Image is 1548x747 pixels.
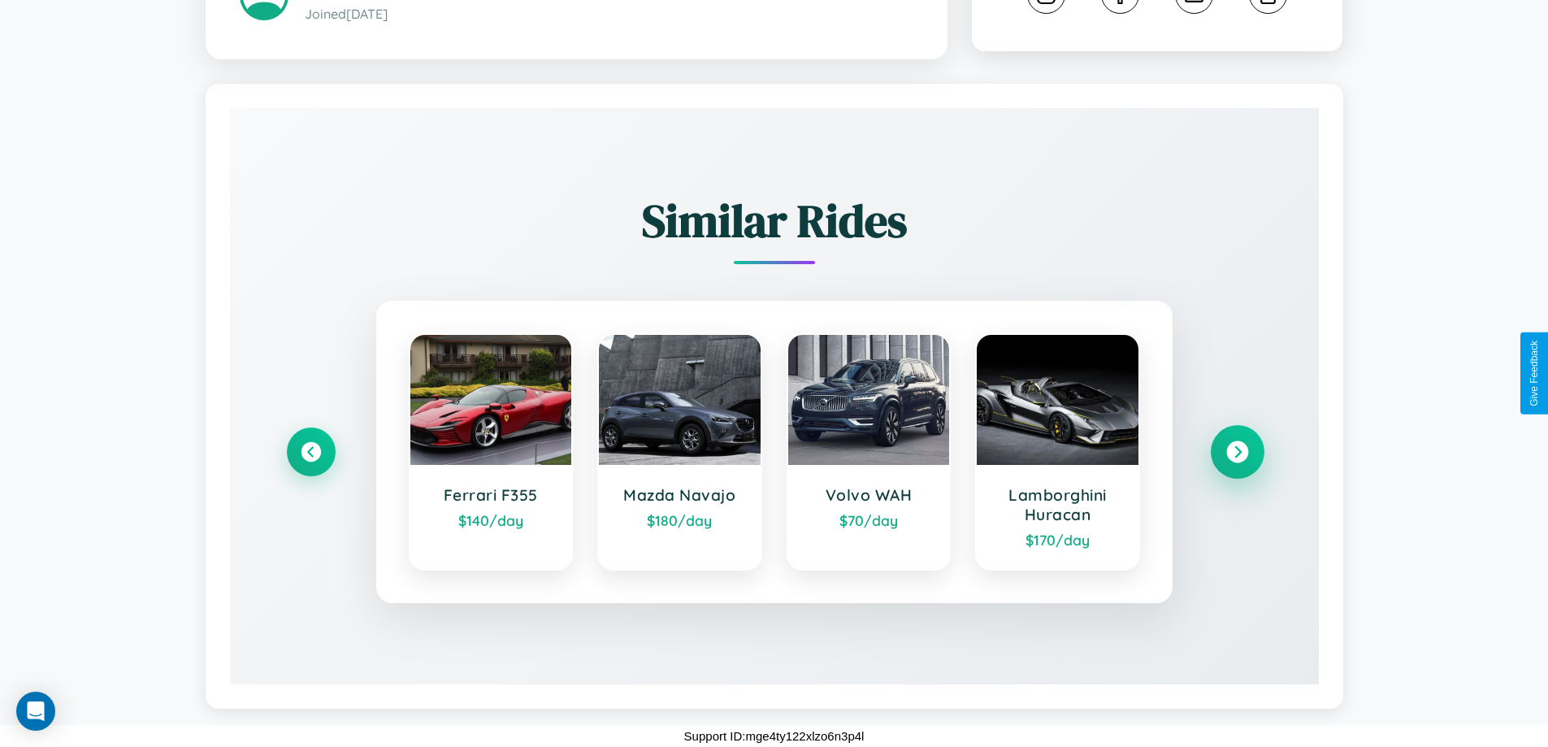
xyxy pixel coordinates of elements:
[16,692,55,731] div: Open Intercom Messenger
[287,189,1262,252] h2: Similar Rides
[804,485,934,505] h3: Volvo WAH
[804,511,934,529] div: $ 70 /day
[615,485,744,505] h3: Mazda Navajo
[597,333,762,571] a: Mazda Navajo$180/day
[427,511,556,529] div: $ 140 /day
[993,531,1122,549] div: $ 170 /day
[305,2,913,26] p: Joined [DATE]
[787,333,952,571] a: Volvo WAH$70/day
[975,333,1140,571] a: Lamborghini Huracan$170/day
[615,511,744,529] div: $ 180 /day
[993,485,1122,524] h3: Lamborghini Huracan
[1528,341,1540,406] div: Give Feedback
[427,485,556,505] h3: Ferrari F355
[409,333,574,571] a: Ferrari F355$140/day
[684,725,865,747] p: Support ID: mge4ty122xlzo6n3p4l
